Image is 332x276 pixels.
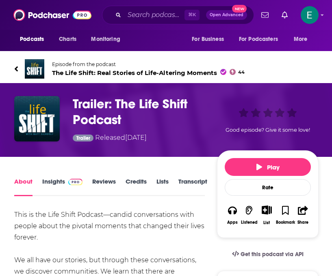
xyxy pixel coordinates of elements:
button: open menu [234,32,290,47]
button: open menu [14,32,54,47]
div: Listened [241,220,258,225]
a: Transcript [178,178,207,196]
span: Open Advanced [210,13,243,17]
span: Good episode? Give it some love! [226,127,310,133]
a: The Life Shift: Real Stories of Life-Altering MomentsEpisode from the podcastThe Life Shift: Real... [14,59,319,79]
div: Show More ButtonList [258,200,276,230]
button: Show profile menu [301,6,319,24]
a: Charts [54,32,81,47]
a: Credits [126,178,147,196]
button: Apps [225,200,240,230]
div: Search podcasts, credits, & more... [102,6,254,24]
button: Share [295,200,311,230]
img: User Profile [301,6,319,24]
span: 44 [238,71,245,74]
button: open menu [186,32,234,47]
a: Show notifications dropdown [258,8,272,22]
button: Open AdvancedNew [206,10,247,20]
div: List [263,220,270,225]
button: Show More Button [258,205,275,214]
button: Bookmark [276,200,295,230]
span: Trailer [76,136,90,141]
span: ⌘ K [184,10,200,20]
span: More [294,34,308,45]
button: open menu [85,32,130,47]
a: Get this podcast via API [226,244,310,264]
img: Podchaser Pro [68,179,82,185]
div: Rate [225,179,311,196]
div: Share [297,220,308,225]
input: Search podcasts, credits, & more... [124,9,184,21]
button: open menu [288,32,318,47]
span: For Business [192,34,224,45]
span: The Life Shift: Real Stories of Life-Altering Moments [52,69,245,77]
a: InsightsPodchaser Pro [42,178,82,196]
div: Released [DATE] [73,133,147,144]
span: Episode from the podcast [52,61,245,67]
img: Trailer: The Life Shift Podcast [14,96,60,141]
span: Monitoring [91,34,120,45]
a: Lists [156,178,169,196]
img: The Life Shift: Real Stories of Life-Altering Moments [25,59,44,79]
img: Podchaser - Follow, Share and Rate Podcasts [13,7,91,23]
span: Podcasts [20,34,44,45]
span: For Podcasters [239,34,278,45]
a: Reviews [92,178,116,196]
span: Charts [59,34,76,45]
h1: Trailer: The Life Shift Podcast [73,96,214,128]
span: Get this podcast via API [241,251,304,258]
button: Play [225,158,311,176]
div: Bookmark [276,220,295,225]
span: Play [256,163,280,171]
button: Listened [241,200,258,230]
div: Apps [227,220,238,225]
a: About [14,178,33,196]
span: Logged in as ellien [301,6,319,24]
a: Show notifications dropdown [278,8,291,22]
span: New [232,5,247,13]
